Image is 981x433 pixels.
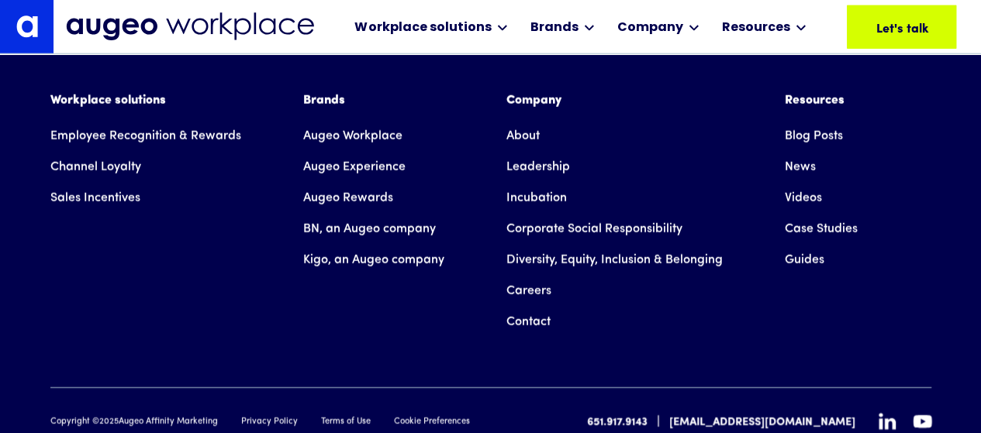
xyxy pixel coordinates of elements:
a: Corporate Social Responsibility [506,214,682,245]
div: Workplace solutions [50,91,241,110]
a: Terms of Use [321,416,371,429]
a: Augeo Rewards [303,183,393,214]
div: Brands [530,19,578,37]
a: Kigo, an Augeo company [303,245,444,276]
img: Augeo's "a" monogram decorative logo in white. [16,15,38,37]
a: About [506,121,540,152]
div: Workplace solutions [354,19,491,37]
div: Resources [785,91,858,110]
div: | [657,413,660,431]
a: News [785,152,816,183]
a: Privacy Policy [241,416,298,429]
a: Guides [785,245,824,276]
div: Brands [303,91,444,110]
div: Resources [721,19,789,37]
div: Company [506,91,723,110]
a: Careers [506,276,551,307]
a: Cookie Preferences [394,416,470,429]
img: Augeo Workplace business unit full logo in mignight blue. [66,12,314,41]
a: Leadership [506,152,570,183]
div: Company [617,19,682,37]
a: Case Studies [785,214,858,245]
div: Copyright © Augeo Affinity Marketing [50,416,218,429]
a: Blog Posts [785,121,843,152]
a: Contact [506,307,551,338]
a: Augeo Workplace [303,121,402,152]
a: Let's talk [847,5,956,49]
a: 651.917.9143 [587,414,648,431]
a: BN, an Augeo company [303,214,436,245]
a: Incubation [506,183,567,214]
a: Augeo Experience [303,152,406,183]
span: 2025 [99,418,119,426]
a: Channel Loyalty [50,152,141,183]
a: Diversity, Equity, Inclusion & Belonging [506,245,723,276]
a: Sales Incentives [50,183,140,214]
a: [EMAIL_ADDRESS][DOMAIN_NAME] [669,414,855,431]
a: Videos [785,183,822,214]
a: Employee Recognition & Rewards [50,121,241,152]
